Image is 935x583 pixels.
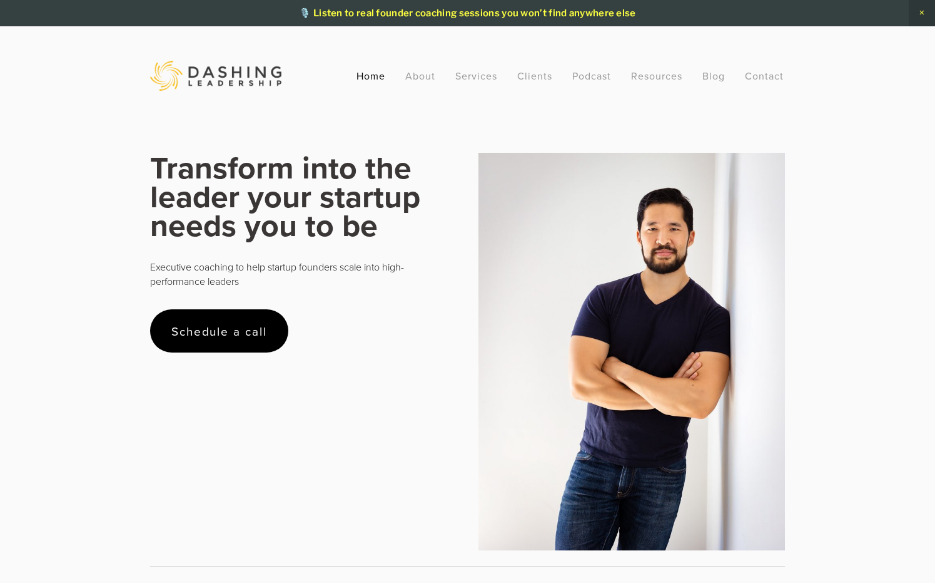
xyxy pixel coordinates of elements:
[356,64,385,87] a: Home
[455,64,497,87] a: Services
[150,61,281,91] img: Dashing Leadership
[745,64,784,87] a: Contact
[631,69,682,83] a: Resources
[150,145,428,247] strong: Transform into the leader your startup needs you to be
[150,260,457,288] p: Executive coaching to help startup founders scale into high-performance leaders
[405,64,435,87] a: About
[702,64,725,87] a: Blog
[150,309,288,353] a: Schedule a call
[517,64,552,87] a: Clients
[572,64,611,87] a: Podcast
